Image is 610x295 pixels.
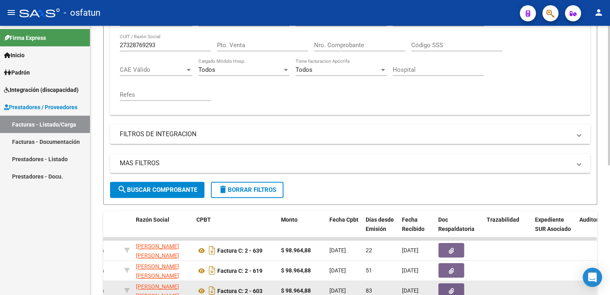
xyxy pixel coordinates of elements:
span: Prestadores / Proveedores [4,103,77,112]
span: [DATE] [402,267,418,274]
mat-panel-title: FILTROS DE INTEGRACION [120,130,571,139]
mat-icon: person [594,8,604,17]
datatable-header-cell: Fecha Recibido [399,211,435,247]
button: Buscar Comprobante [110,182,204,198]
span: 83 [366,287,372,294]
span: Inicio [4,51,25,60]
span: [DATE] [402,247,418,253]
span: Integración (discapacidad) [4,85,79,94]
strong: $ 98.964,88 [281,267,311,274]
span: [DATE] [329,287,346,294]
span: Firma Express [4,33,46,42]
span: Todos [296,66,312,73]
datatable-header-cell: Fecha Cpbt [326,211,362,247]
button: Borrar Filtros [211,182,283,198]
span: Buscar Comprobante [117,186,197,193]
span: Fecha Recibido [402,216,425,232]
span: 22 [366,247,372,253]
span: Fecha Cpbt [329,216,358,223]
span: Doc Respaldatoria [438,216,475,232]
span: Trazabilidad [487,216,519,223]
strong: $ 98.964,88 [281,247,311,253]
datatable-header-cell: Monto [278,211,326,247]
mat-icon: delete [218,185,228,194]
span: [DATE] [329,247,346,253]
span: Todos [198,66,215,73]
strong: Factura C: 2 - 639 [217,247,262,254]
div: 27328769293 [136,242,190,259]
mat-icon: menu [6,8,16,17]
mat-expansion-panel-header: FILTROS DE INTEGRACION [110,125,590,144]
datatable-header-cell: Doc Respaldatoria [435,211,483,247]
strong: $ 98.964,88 [281,287,311,294]
strong: Factura C: 2 - 603 [217,288,262,294]
strong: Factura C: 2 - 619 [217,268,262,274]
span: CPBT [196,216,211,223]
i: Descargar documento [207,264,217,277]
span: [PERSON_NAME] [PERSON_NAME] [136,263,179,279]
span: [DATE] [402,287,418,294]
span: - osfatun [64,4,100,22]
span: Monto [281,216,298,223]
i: Descargar documento [207,244,217,257]
div: 27328769293 [136,262,190,279]
span: Borrar Filtros [218,186,276,193]
span: Auditoria [579,216,603,223]
datatable-header-cell: Expediente SUR Asociado [532,211,576,247]
span: Padrón [4,68,30,77]
mat-expansion-panel-header: MAS FILTROS [110,154,590,173]
span: CAE Válido [120,66,185,73]
span: 51 [366,267,372,274]
mat-panel-title: MAS FILTROS [120,159,571,168]
span: [DATE] [329,267,346,274]
datatable-header-cell: Razón Social [133,211,193,247]
mat-icon: search [117,185,127,194]
span: Razón Social [136,216,169,223]
datatable-header-cell: Días desde Emisión [362,211,399,247]
datatable-header-cell: Trazabilidad [483,211,532,247]
datatable-header-cell: CPBT [193,211,278,247]
span: Expediente SUR Asociado [535,216,571,232]
span: [PERSON_NAME] [PERSON_NAME] [136,243,179,259]
span: Días desde Emisión [366,216,394,232]
div: Open Intercom Messenger [583,268,602,287]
